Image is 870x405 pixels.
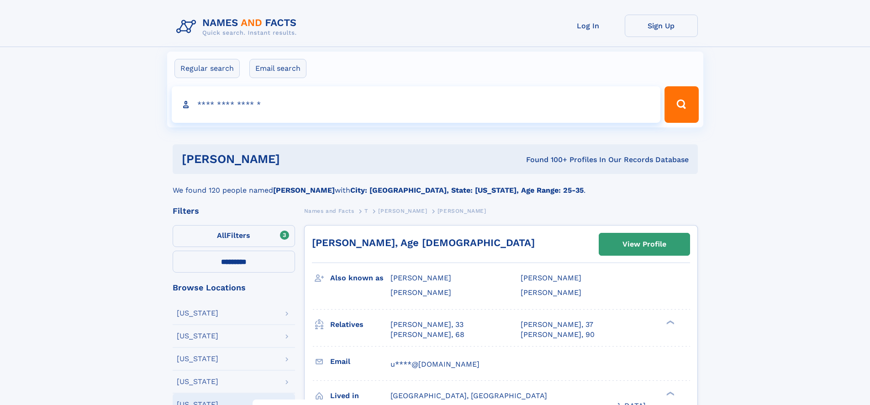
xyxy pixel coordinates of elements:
[521,320,593,330] a: [PERSON_NAME], 37
[625,15,698,37] a: Sign Up
[364,208,368,214] span: T
[173,15,304,39] img: Logo Names and Facts
[304,205,354,216] a: Names and Facts
[390,288,451,297] span: [PERSON_NAME]
[217,231,227,240] span: All
[664,86,698,123] button: Search Button
[521,330,595,340] a: [PERSON_NAME], 90
[177,355,218,363] div: [US_STATE]
[177,332,218,340] div: [US_STATE]
[390,391,547,400] span: [GEOGRAPHIC_DATA], [GEOGRAPHIC_DATA]
[330,317,390,332] h3: Relatives
[521,274,581,282] span: [PERSON_NAME]
[177,310,218,317] div: [US_STATE]
[622,234,666,255] div: View Profile
[173,225,295,247] label: Filters
[599,233,690,255] a: View Profile
[174,59,240,78] label: Regular search
[403,155,689,165] div: Found 100+ Profiles In Our Records Database
[390,274,451,282] span: [PERSON_NAME]
[378,208,427,214] span: [PERSON_NAME]
[330,388,390,404] h3: Lived in
[664,390,675,396] div: ❯
[249,59,306,78] label: Email search
[177,378,218,385] div: [US_STATE]
[173,174,698,196] div: We found 120 people named with .
[173,207,295,215] div: Filters
[172,86,661,123] input: search input
[438,208,486,214] span: [PERSON_NAME]
[182,153,403,165] h1: [PERSON_NAME]
[552,15,625,37] a: Log In
[390,330,464,340] a: [PERSON_NAME], 68
[330,270,390,286] h3: Also known as
[330,354,390,369] h3: Email
[173,284,295,292] div: Browse Locations
[390,320,464,330] a: [PERSON_NAME], 33
[273,186,335,195] b: [PERSON_NAME]
[521,288,581,297] span: [PERSON_NAME]
[378,205,427,216] a: [PERSON_NAME]
[312,237,535,248] a: [PERSON_NAME], Age [DEMOGRAPHIC_DATA]
[350,186,584,195] b: City: [GEOGRAPHIC_DATA], State: [US_STATE], Age Range: 25-35
[664,319,675,325] div: ❯
[364,205,368,216] a: T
